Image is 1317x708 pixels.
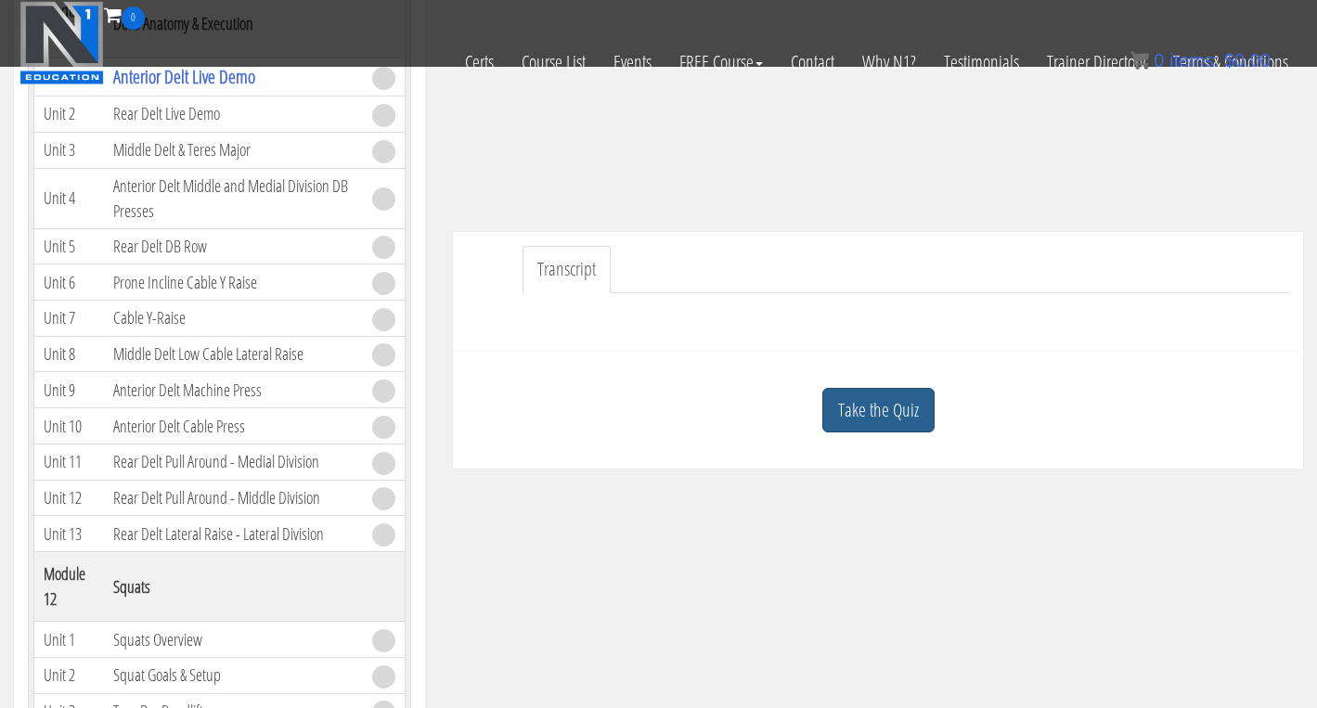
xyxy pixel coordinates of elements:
a: Why N1? [848,30,930,95]
td: Unit 13 [34,516,105,552]
td: Unit 8 [34,336,105,372]
td: Unit 11 [34,444,105,480]
td: Unit 3 [34,132,105,168]
a: Terms & Conditions [1159,30,1302,95]
a: Course List [508,30,600,95]
span: items: [1169,50,1219,71]
td: Middle Delt & Teres Major [104,132,363,168]
td: Unit 2 [34,97,105,133]
span: 0 [1154,50,1164,71]
th: Squats [104,552,363,622]
a: Take the Quiz [822,388,935,433]
td: Unit 1 [34,622,105,658]
td: Rear Delt DB Row [104,228,363,264]
img: n1-education [19,1,104,84]
a: 0 items: $0.00 [1130,50,1271,71]
td: Rear Delt Pull Around - Middle Division [104,480,363,516]
td: Unit 5 [34,228,105,264]
td: Unit 2 [34,657,105,693]
th: Module 12 [34,552,105,622]
a: Testimonials [930,30,1033,95]
span: 0 [122,6,145,30]
td: Squat Goals & Setup [104,657,363,693]
td: Cable Y-Raise [104,301,363,337]
td: Unit 9 [34,372,105,408]
td: Unit 10 [34,408,105,444]
a: Trainer Directory [1033,30,1159,95]
bdi: 0.00 [1224,50,1271,71]
td: Prone Incline Cable Y Raise [104,264,363,301]
td: Unit 6 [34,264,105,301]
td: Unit 12 [34,480,105,516]
td: Rear Delt Live Demo [104,97,363,133]
td: Middle Delt Low Cable Lateral Raise [104,336,363,372]
td: Anterior Delt Middle and Medial Division DB Presses [104,168,363,228]
a: Transcript [523,246,611,293]
td: Rear Delt Pull Around - Medial Division [104,444,363,480]
td: Squats Overview [104,622,363,658]
a: 0 [104,2,145,27]
a: FREE Course [665,30,777,95]
td: Unit 7 [34,301,105,337]
td: Unit 4 [34,168,105,228]
td: Anterior Delt Cable Press [104,408,363,444]
a: Certs [451,30,508,95]
a: Events [600,30,665,95]
td: Rear Delt Lateral Raise - Lateral Division [104,516,363,552]
td: Anterior Delt Machine Press [104,372,363,408]
span: $ [1224,50,1234,71]
a: Contact [777,30,848,95]
img: icon11.png [1130,51,1149,70]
